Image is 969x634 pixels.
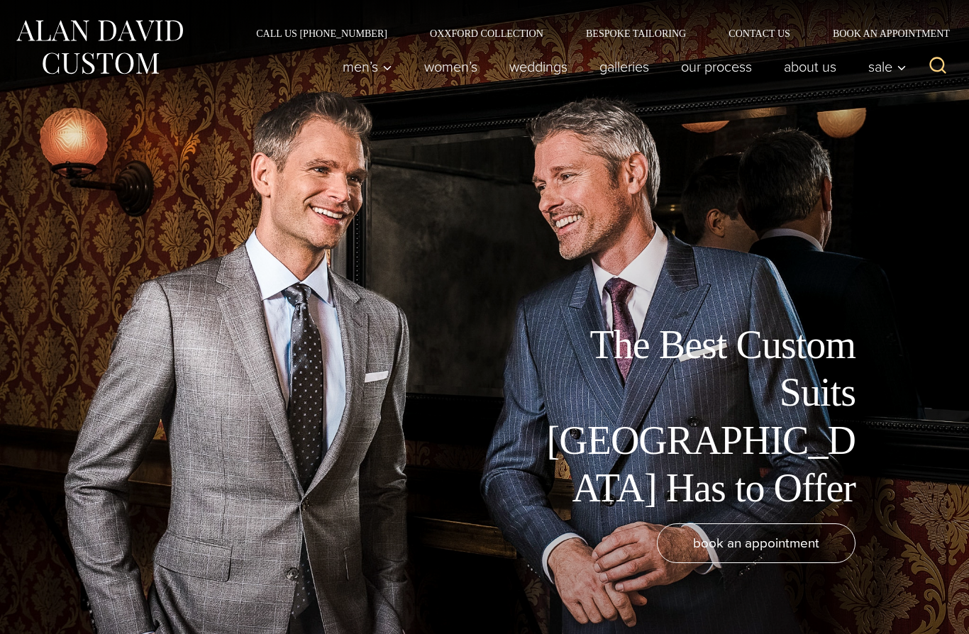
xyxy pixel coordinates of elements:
a: About Us [768,52,853,81]
a: Call Us [PHONE_NUMBER] [235,28,409,38]
img: Alan David Custom [14,16,184,79]
nav: Secondary Navigation [235,28,955,38]
a: Our Process [665,52,768,81]
a: Book an Appointment [812,28,955,38]
span: Men’s [343,60,392,74]
button: View Search Form [921,50,955,84]
a: Galleries [584,52,665,81]
nav: Primary Navigation [327,52,914,81]
h1: The Best Custom Suits [GEOGRAPHIC_DATA] Has to Offer [536,321,856,512]
span: book an appointment [693,533,819,553]
a: weddings [494,52,584,81]
a: Bespoke Tailoring [565,28,707,38]
span: Sale [868,60,907,74]
a: Oxxford Collection [409,28,565,38]
a: book an appointment [657,523,856,563]
a: Women’s [409,52,494,81]
a: Contact Us [707,28,812,38]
